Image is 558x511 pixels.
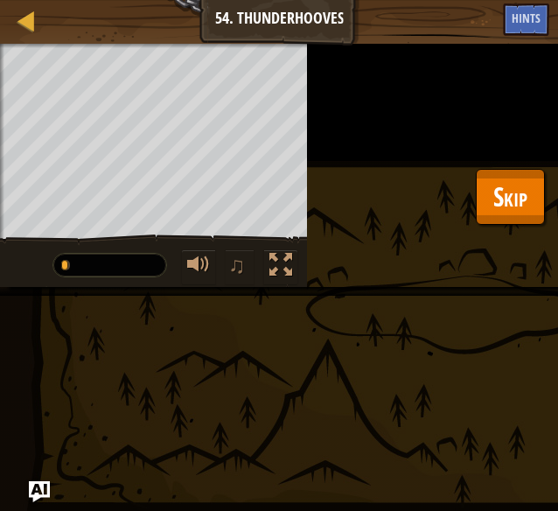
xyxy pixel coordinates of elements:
[225,249,255,285] button: ♫
[512,10,541,26] span: Hints
[476,169,545,225] button: Skip
[29,481,50,502] button: Ask AI
[493,178,527,214] span: Skip
[228,252,246,278] span: ♫
[263,249,298,285] button: Toggle fullscreen
[181,249,216,285] button: Adjust volume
